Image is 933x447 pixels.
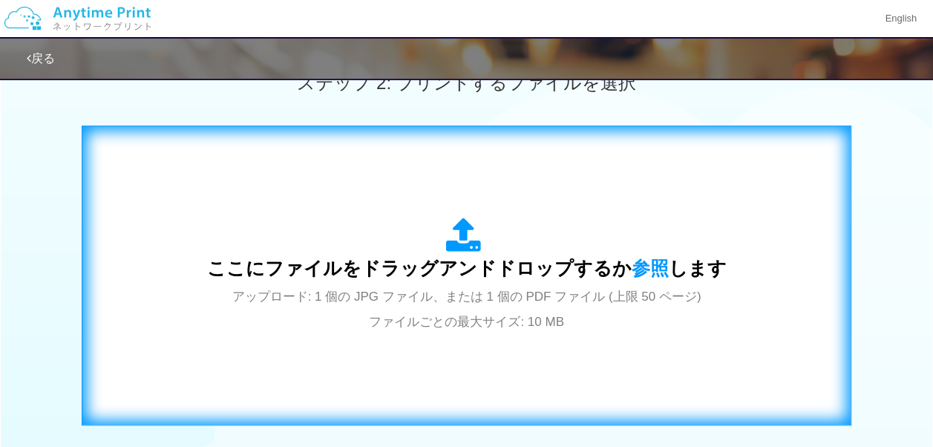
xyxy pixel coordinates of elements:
span: ここにファイルをドラッグアンドドロップするか します [207,258,727,278]
a: 戻る [27,52,55,65]
span: 参照 [632,258,669,278]
span: アップロード: 1 個の JPG ファイル、または 1 個の PDF ファイル (上限 50 ページ) ファイルごとの最大サイズ: 10 MB [232,290,701,329]
span: ステップ 2: プリントするファイルを選択 [297,73,635,93]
